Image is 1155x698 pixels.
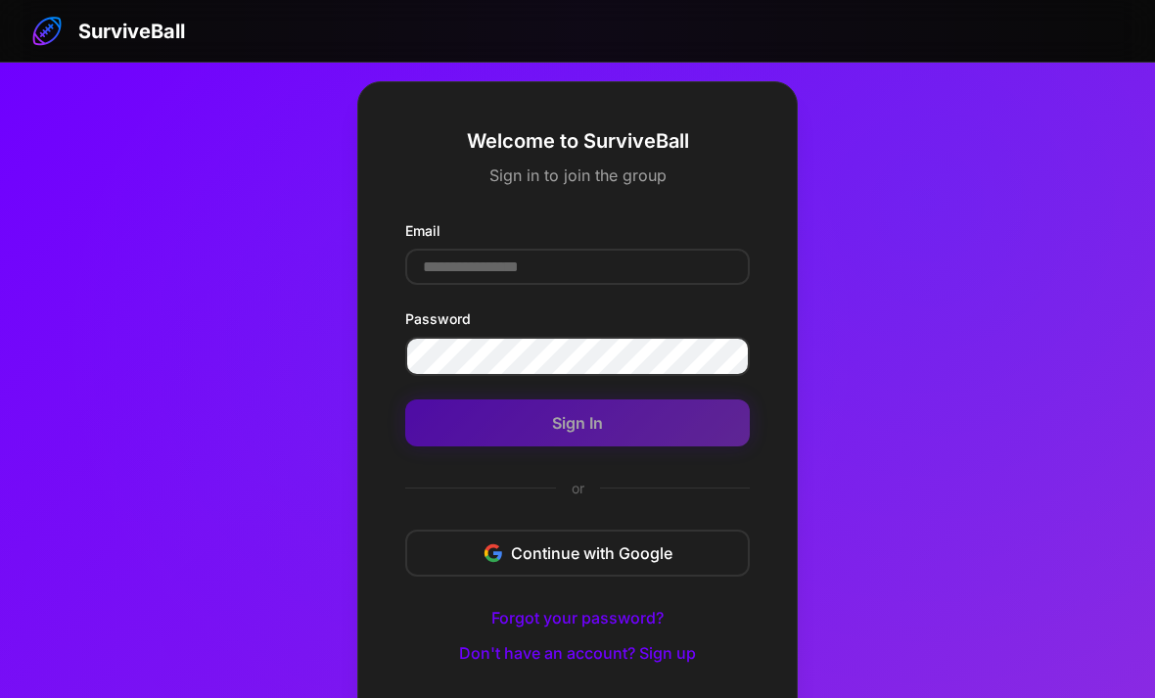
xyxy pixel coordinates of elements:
[405,308,750,329] label: Password
[405,129,750,154] h2: Welcome to SurviveBall
[405,530,750,577] button: Continue with Google
[443,635,712,671] button: Don't have an account? Sign up
[405,399,750,446] button: Sign In
[405,220,750,241] label: Email
[405,162,750,189] p: Sign in to join the group
[556,478,600,498] span: or
[31,16,185,47] a: SurviveBall
[31,16,63,47] img: SurviveBall
[476,600,679,635] button: Forgot your password?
